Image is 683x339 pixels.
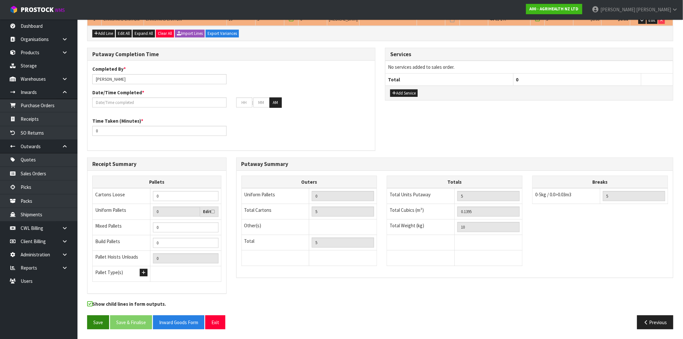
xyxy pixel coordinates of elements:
[385,61,673,73] td: No services added to sales order.
[93,188,150,204] td: Cartons Loose
[116,30,132,37] button: Edit All
[312,238,374,248] input: TOTAL PACKS
[153,315,204,329] button: Inward Goods Form
[92,89,144,96] label: Date/Time Completed
[203,209,215,215] label: Edit
[300,16,302,22] span: 0
[87,315,109,329] button: Save
[205,315,225,329] button: Exit
[535,191,571,198] span: 0-5kg / 0.0>0.03m3
[153,191,218,201] input: Manual
[241,161,668,167] h3: Putaway Summary
[92,30,115,37] button: Add Line
[10,5,18,14] img: cube-alt.png
[93,266,150,282] td: Pallet Type(s)
[92,161,221,167] h3: Receipt Summary
[490,16,506,22] span: 44-01-2-A
[92,66,126,72] label: Completed By
[153,253,218,263] input: UNIFORM P + MIXED P + BUILD P
[385,73,513,86] th: Total
[600,6,635,13] span: [PERSON_NAME]
[387,176,523,188] th: Totals
[87,301,166,309] label: Show child lines in form outputs.
[241,220,309,235] td: Other(s)
[92,51,370,57] h3: Putaway Completion Time
[93,176,221,188] th: Pallets
[241,188,309,204] td: Uniform Pallets
[146,16,182,22] span: CHRISTMAS CARTON
[647,16,658,24] button: Edit
[241,235,309,251] td: Total
[55,7,65,13] small: WMS
[516,77,519,83] span: 0
[21,5,54,14] span: ProStock
[110,315,152,329] button: Save & Finalise
[93,251,150,266] td: Pallet Hoists Unloads
[546,16,548,22] span: 5
[241,176,377,188] th: Outers
[637,315,673,329] button: Previous
[156,30,174,37] button: Clear All
[270,98,282,108] button: AM
[92,126,227,136] input: Time Taken
[93,204,150,220] td: Uniform Pallets
[133,30,155,37] button: Expand All
[92,118,143,124] label: Time Taken (Minutes)
[618,16,628,22] strong: $0.00
[236,98,252,108] input: HH
[530,6,579,12] strong: A00 - AGRIHEALTH NZ LTD
[390,51,668,57] h3: Services
[135,31,153,36] span: Expand All
[649,17,656,23] span: Edit
[252,98,253,108] td: :
[329,16,358,22] span: [MEDICAL_DATA]
[153,222,218,232] input: Manual
[153,238,218,248] input: Manual
[93,235,150,251] td: Build Pallets
[92,98,227,108] input: Date/Time completed
[103,16,139,22] span: CHRISTMAS CARTON
[390,89,418,97] button: Add Service
[93,220,150,235] td: Mixed Pallets
[253,98,270,108] input: MM
[241,204,309,220] td: Total Cartons
[591,16,600,22] span: $0.00
[387,204,455,220] td: Total Cubics (m³)
[312,207,374,217] input: OUTERS TOTAL = CTN
[636,6,671,13] span: [PERSON_NAME]
[175,30,205,37] button: Import Lines
[206,30,239,37] button: Export Variances
[387,220,455,235] td: Total Weight (kg)
[526,4,582,14] a: A00 - AGRIHEALTH NZ LTD
[153,207,200,217] input: Uniform Pallets
[93,16,95,22] span: 1
[257,16,259,22] span: 5
[312,191,374,201] input: UNIFORM P LINES
[533,176,668,188] th: Breaks
[387,188,455,204] td: Total Units Putaway
[229,16,232,22] span: 10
